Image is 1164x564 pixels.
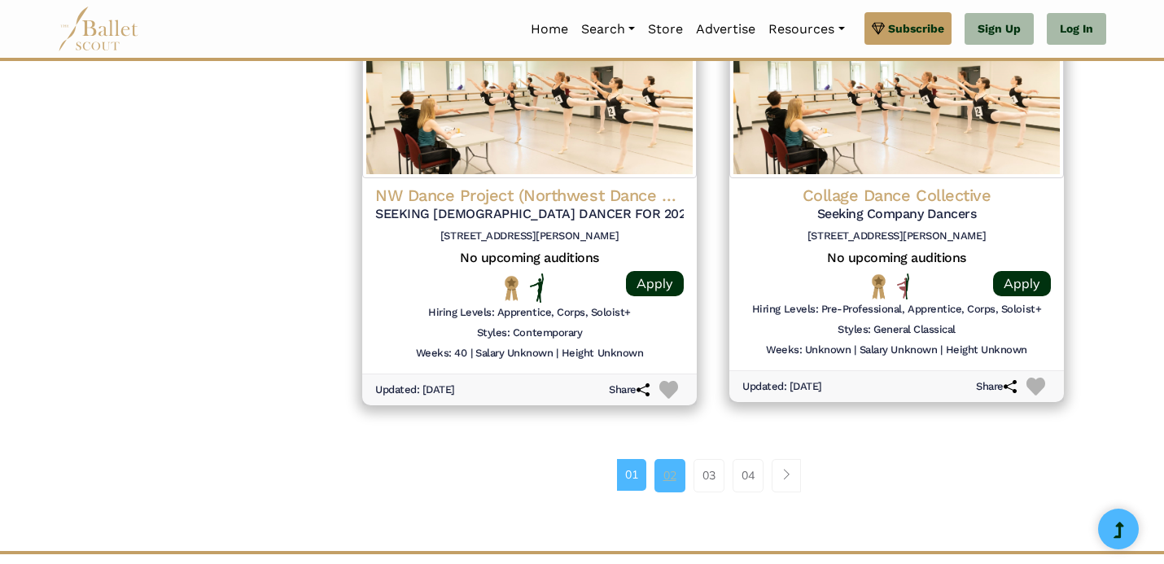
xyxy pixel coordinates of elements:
[501,275,522,300] img: National
[375,185,684,206] h4: NW Dance Project (Northwest Dance Project)
[617,459,646,490] a: 01
[626,271,684,296] a: Apply
[524,12,575,46] a: Home
[965,13,1034,46] a: Sign Up
[742,250,1051,267] h5: No upcoming auditions
[872,20,885,37] img: gem.svg
[375,383,455,397] h6: Updated: [DATE]
[641,12,689,46] a: Store
[375,250,684,267] h5: No upcoming auditions
[838,323,956,337] h6: Styles: General Classical
[729,15,1064,178] img: Logo
[733,459,764,492] a: 04
[946,343,1027,357] h6: Height Unknown
[617,459,810,492] nav: Page navigation example
[940,343,943,357] h6: |
[854,343,856,357] h6: |
[470,347,473,361] h6: |
[375,206,684,223] h5: SEEKING [DEMOGRAPHIC_DATA] DANCER FOR 2025/26 SEASON
[888,20,944,37] span: Subscribe
[1047,13,1106,46] a: Log In
[864,12,952,45] a: Subscribe
[869,273,889,299] img: National
[752,303,1041,317] h6: Hiring Levels: Pre-Professional, Apprentice, Corps, Soloist+
[362,15,697,178] img: Logo
[993,271,1051,296] a: Apply
[659,381,678,400] img: Heart
[475,347,553,361] h6: Salary Unknown
[897,273,909,299] img: All
[976,380,1017,394] h6: Share
[575,12,641,46] a: Search
[556,347,558,361] h6: |
[416,347,467,361] h6: Weeks: 40
[742,380,822,394] h6: Updated: [DATE]
[742,206,1051,223] h5: Seeking Company Dancers
[562,347,643,361] h6: Height Unknown
[477,326,582,340] h6: Styles: Contemporary
[609,383,650,397] h6: Share
[694,459,724,492] a: 03
[530,273,545,303] img: Flat
[742,230,1051,243] h6: [STREET_ADDRESS][PERSON_NAME]
[742,185,1051,206] h4: Collage Dance Collective
[375,230,684,243] h6: [STREET_ADDRESS][PERSON_NAME]
[1026,378,1045,396] img: Heart
[654,459,685,492] a: 02
[428,306,631,320] h6: Hiring Levels: Apprentice, Corps, Soloist+
[762,12,851,46] a: Resources
[766,343,851,357] h6: Weeks: Unknown
[860,343,937,357] h6: Salary Unknown
[689,12,762,46] a: Advertise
